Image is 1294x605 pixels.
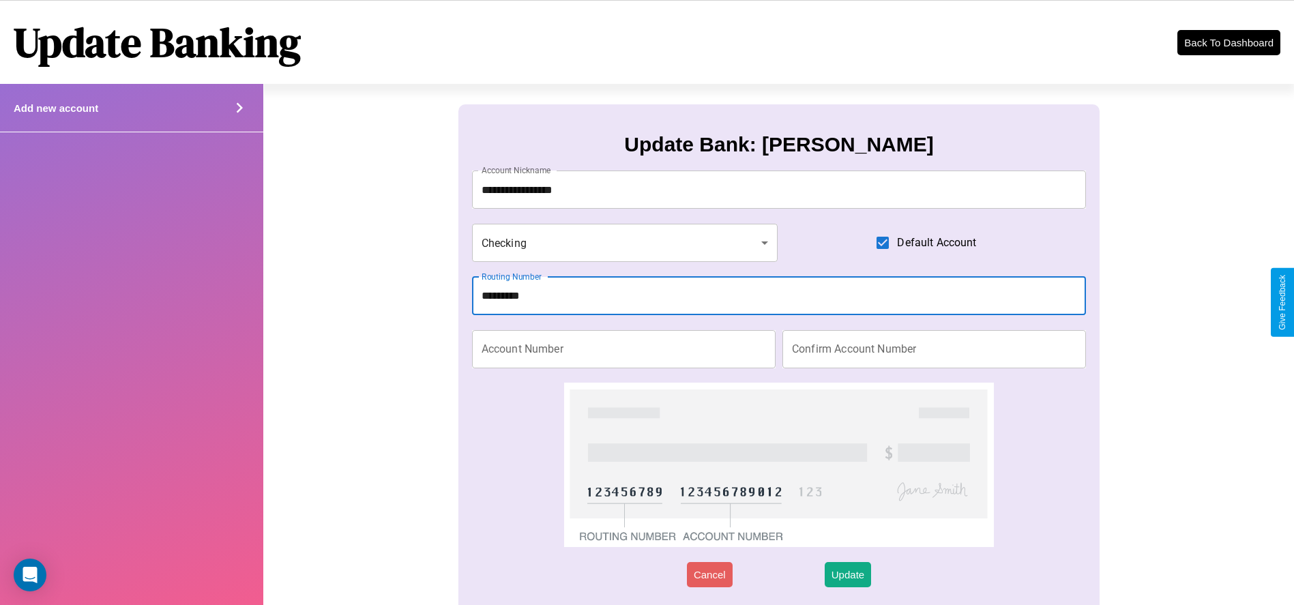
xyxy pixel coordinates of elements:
img: check [564,383,995,547]
label: Account Nickname [482,164,551,176]
span: Default Account [897,235,976,251]
h4: Add new account [14,102,98,114]
div: Open Intercom Messenger [14,559,46,591]
label: Routing Number [482,271,542,282]
h1: Update Banking [14,14,301,70]
h3: Update Bank: [PERSON_NAME] [624,133,933,156]
button: Update [825,562,871,587]
div: Checking [472,224,778,262]
button: Back To Dashboard [1177,30,1280,55]
div: Give Feedback [1278,275,1287,330]
button: Cancel [687,562,733,587]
